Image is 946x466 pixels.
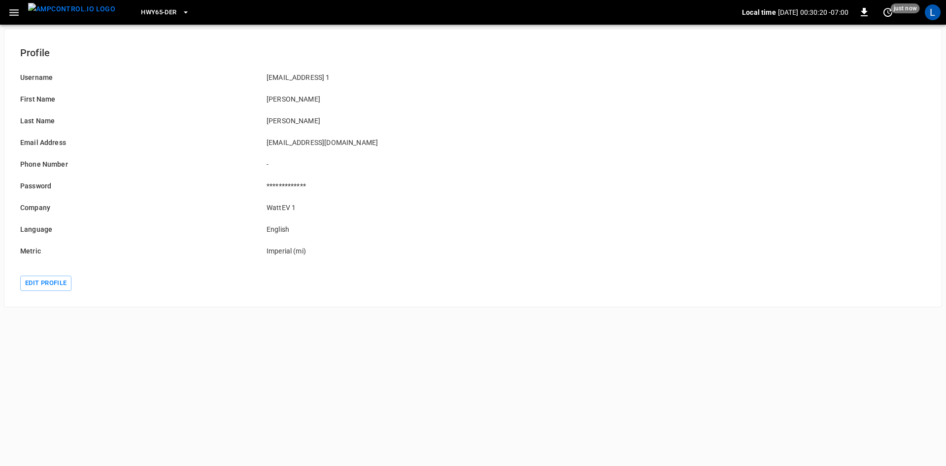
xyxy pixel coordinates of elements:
[20,182,51,190] label: Password
[880,4,896,20] button: set refresh interval
[20,276,71,291] button: Edit profile
[20,204,50,212] label: Company
[267,159,501,169] p: -
[267,116,501,126] p: [PERSON_NAME]
[20,45,926,61] h6: Profile
[141,7,176,18] span: HWY65-DER
[267,94,501,104] p: [PERSON_NAME]
[20,73,53,81] label: Username
[20,247,41,255] label: Metric
[742,7,776,17] p: Local time
[267,72,501,82] p: [EMAIL_ADDRESS] 1
[20,117,55,125] label: Last Name
[267,138,501,147] p: [EMAIL_ADDRESS][DOMAIN_NAME]
[778,7,848,17] p: [DATE] 00:30:20 -07:00
[891,3,920,13] span: just now
[137,3,193,22] button: HWY65-DER
[267,224,501,234] p: English
[267,246,501,256] p: Imperial (mi)
[20,160,68,168] label: Phone Number
[20,95,56,103] label: First Name
[28,3,115,15] img: ampcontrol.io logo
[267,203,501,213] p: WattEV 1
[20,139,66,146] label: Email Address
[20,225,52,233] label: Language
[925,4,941,20] div: profile-icon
